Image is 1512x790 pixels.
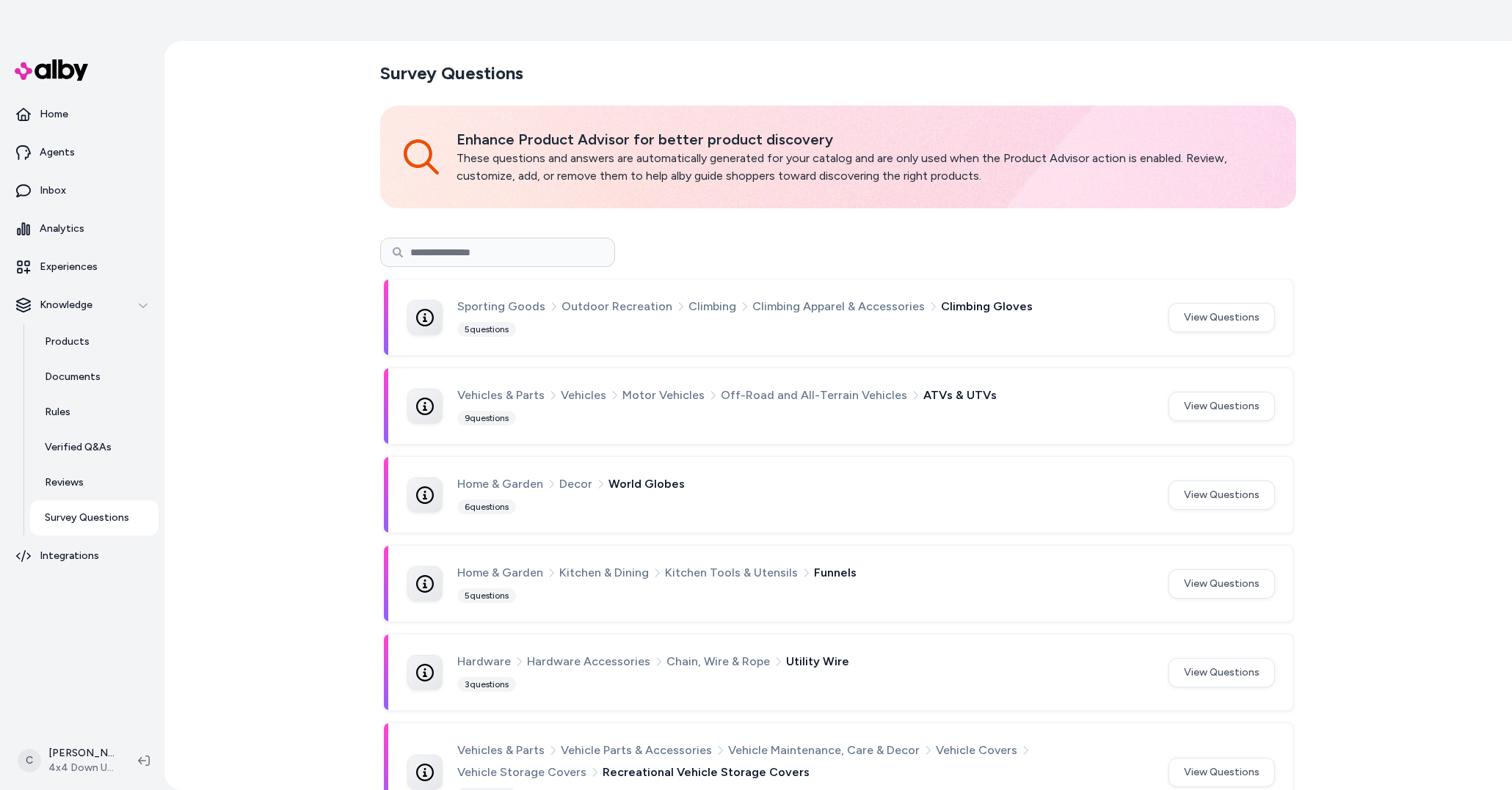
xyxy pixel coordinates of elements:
[30,395,159,430] a: Rules
[559,475,592,494] span: Decor
[30,465,159,500] a: Reviews
[1168,758,1275,787] button: View Questions
[561,386,606,405] span: Vehicles
[30,359,159,395] a: Documents
[40,145,75,160] p: Agents
[923,386,997,405] span: ATVs & UTVs
[814,563,857,582] span: Funnels
[941,297,1033,316] span: Climbing Gloves
[30,430,159,465] a: Verified Q&As
[40,549,99,563] p: Integrations
[6,288,159,323] button: Knowledge
[457,297,545,316] span: Sporting Goods
[665,563,798,582] span: Kitchen Tools & Utensils
[15,59,88,81] img: alby Logo
[45,370,101,384] p: Documents
[728,741,920,760] span: Vehicle Maintenance, Care & Decor
[561,297,672,316] span: Outdoor Recreation
[457,741,545,760] span: Vehicles & Parts
[1168,480,1275,510] button: View Questions
[608,475,685,494] span: World Globes
[457,150,1273,185] p: These questions and answers are automatically generated for your catalog and are only used when t...
[6,538,159,574] a: Integrations
[936,741,1017,760] span: Vehicle Covers
[6,97,159,132] a: Home
[6,249,159,285] a: Experiences
[457,411,516,425] div: 9 questions
[457,652,511,671] span: Hardware
[559,563,649,582] span: Kitchen & Dining
[786,652,849,671] span: Utility Wire
[6,135,159,170] a: Agents
[457,129,1273,150] p: Enhance Product Advisor for better product discovery
[30,500,159,535] a: Survey Questions
[6,211,159,246] a: Analytics
[688,297,736,316] span: Climbing
[380,62,523,85] h2: Survey Questions
[40,260,98,274] p: Experiences
[48,746,115,761] p: [PERSON_NAME]
[40,107,68,122] p: Home
[527,652,650,671] span: Hardware Accessories
[45,405,70,420] p: Rules
[666,652,770,671] span: Chain, Wire & Rope
[561,741,712,760] span: Vehicle Parts & Accessories
[457,475,543,494] span: Home & Garden
[622,386,705,405] span: Motor Vehicles
[45,511,129,525] p: Survey Questions
[752,297,925,316] span: Climbing Apparel & Accessories
[457,588,516,603] div: 5 questions
[457,322,516,337] div: 5 questions
[30,324,159,359] a: Products
[48,761,115,775] span: 4x4 Down Under
[457,563,543,582] span: Home & Garden
[40,298,92,312] p: Knowledge
[6,173,159,208] a: Inbox
[45,475,84,490] p: Reviews
[457,500,516,514] div: 6 questions
[1168,569,1275,599] button: View Questions
[9,737,126,784] button: C[PERSON_NAME]4x4 Down Under
[1168,658,1275,687] button: View Questions
[1168,303,1275,332] button: View Questions
[457,386,545,405] span: Vehicles & Parts
[45,440,112,455] p: Verified Q&As
[721,386,907,405] span: Off-Road and All-Terrain Vehicles
[457,677,516,692] div: 3 questions
[45,334,90,349] p: Products
[40,183,66,198] p: Inbox
[603,763,810,782] span: Recreational Vehicle Storage Covers
[1168,392,1275,421] button: View Questions
[40,222,84,236] p: Analytics
[457,763,586,782] span: Vehicle Storage Covers
[18,749,41,772] span: C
